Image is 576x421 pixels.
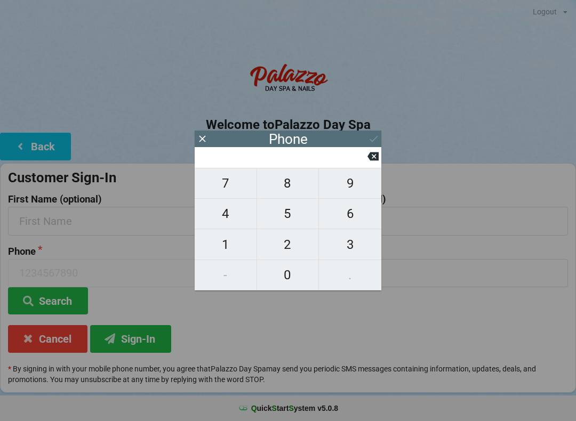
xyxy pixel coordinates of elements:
span: 9 [319,172,381,195]
span: 5 [257,203,319,225]
div: Phone [269,134,308,144]
span: 0 [257,264,319,286]
button: 3 [319,229,381,260]
button: 1 [195,229,257,260]
button: 8 [257,168,319,199]
button: 5 [257,199,319,229]
span: 4 [195,203,257,225]
span: 7 [195,172,257,195]
span: 1 [195,233,257,256]
button: 6 [319,199,381,229]
button: 2 [257,229,319,260]
span: 3 [319,233,381,256]
span: 2 [257,233,319,256]
button: 7 [195,168,257,199]
button: 9 [319,168,381,199]
button: 0 [257,260,319,290]
button: 4 [195,199,257,229]
span: 8 [257,172,319,195]
span: 6 [319,203,381,225]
